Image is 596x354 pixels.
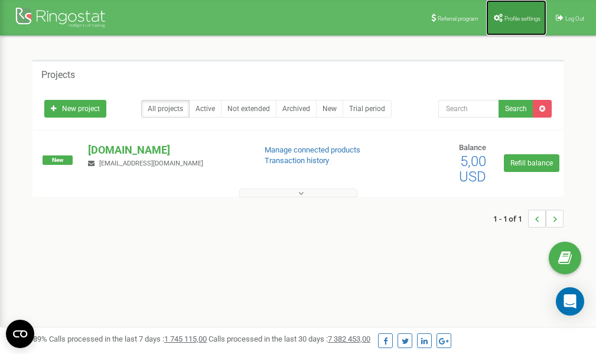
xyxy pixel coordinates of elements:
[209,334,370,343] span: Calls processed in the last 30 days :
[556,287,584,316] div: Open Intercom Messenger
[44,100,106,118] a: New project
[504,154,559,172] a: Refill balance
[316,100,343,118] a: New
[328,334,370,343] u: 7 382 453,00
[141,100,190,118] a: All projects
[459,143,486,152] span: Balance
[221,100,276,118] a: Not extended
[438,100,499,118] input: Search
[343,100,392,118] a: Trial period
[565,15,584,22] span: Log Out
[276,100,317,118] a: Archived
[438,15,478,22] span: Referral program
[265,156,329,165] a: Transaction history
[189,100,222,118] a: Active
[493,210,528,228] span: 1 - 1 of 1
[43,155,73,165] span: New
[459,153,486,185] span: 5,00 USD
[99,160,203,167] span: [EMAIL_ADDRESS][DOMAIN_NAME]
[504,15,540,22] span: Profile settings
[49,334,207,343] span: Calls processed in the last 7 days :
[493,198,564,239] nav: ...
[265,145,360,154] a: Manage connected products
[6,320,34,348] button: Open CMP widget
[88,142,245,158] p: [DOMAIN_NAME]
[164,334,207,343] u: 1 745 115,00
[41,70,75,80] h5: Projects
[499,100,533,118] button: Search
